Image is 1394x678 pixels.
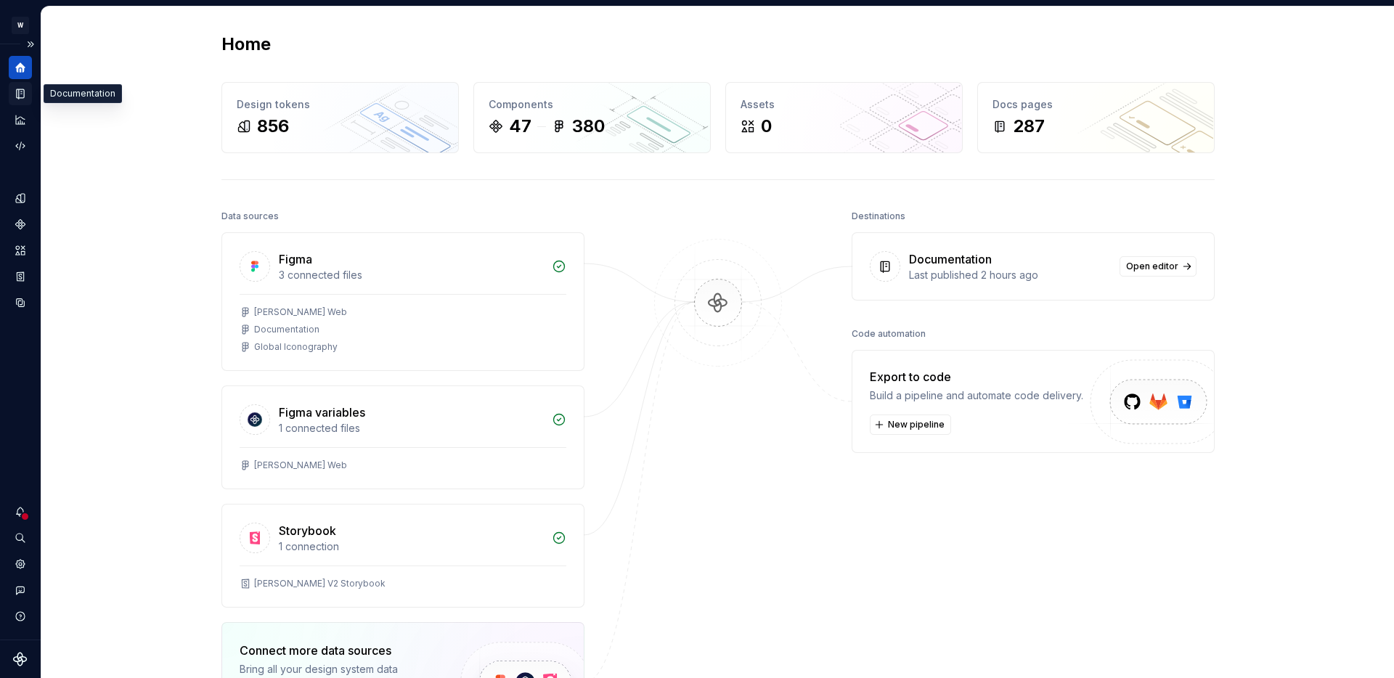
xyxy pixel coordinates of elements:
a: Design tokens856 [221,82,459,153]
button: Search ⌘K [9,526,32,550]
a: Code automation [9,134,32,158]
div: Code automation [852,324,926,344]
a: Figma variables1 connected files[PERSON_NAME] Web [221,385,584,489]
div: 1 connection [279,539,543,554]
div: 47 [509,115,531,138]
div: Build a pipeline and automate code delivery. [870,388,1083,403]
div: Data sources [221,206,279,226]
div: [PERSON_NAME] V2 Storybook [254,578,386,589]
button: Contact support [9,579,32,602]
div: 0 [761,115,772,138]
div: Global Iconography [254,341,338,353]
div: 856 [257,115,289,138]
div: 3 connected files [279,268,543,282]
a: Data sources [9,291,32,314]
div: Docs pages [992,97,1199,112]
a: Home [9,56,32,79]
div: 380 [572,115,605,138]
a: Documentation [9,82,32,105]
svg: Supernova Logo [13,652,28,666]
button: Notifications [9,500,32,523]
a: Settings [9,552,32,576]
a: Assets0 [725,82,963,153]
a: Open editor [1120,256,1197,277]
span: New pipeline [888,419,945,430]
span: Open editor [1126,261,1178,272]
button: New pipeline [870,414,951,435]
div: Last published 2 hours ago [909,268,1111,282]
div: 1 connected files [279,421,543,436]
a: Assets [9,239,32,262]
div: Destinations [852,206,905,226]
a: Figma3 connected files[PERSON_NAME] WebDocumentationGlobal Iconography [221,232,584,371]
div: W [12,17,29,34]
div: 287 [1013,115,1045,138]
a: Docs pages287 [977,82,1215,153]
a: Components47380 [473,82,711,153]
div: Components [489,97,696,112]
div: Documentation [254,324,319,335]
div: Documentation [44,84,122,103]
a: Components [9,213,32,236]
button: Expand sidebar [20,34,41,54]
div: Figma variables [279,404,365,421]
div: Figma [279,250,312,268]
button: W [3,9,38,41]
h2: Home [221,33,271,56]
div: Documentation [909,250,992,268]
div: Connect more data sources [240,642,436,659]
div: Export to code [870,368,1083,385]
div: [PERSON_NAME] Web [254,460,347,471]
a: Design tokens [9,187,32,210]
div: [PERSON_NAME] Web [254,306,347,318]
div: Design tokens [237,97,444,112]
a: Storybook stories [9,265,32,288]
a: Analytics [9,108,32,131]
a: Storybook1 connection[PERSON_NAME] V2 Storybook [221,504,584,608]
div: Storybook [279,522,336,539]
div: Assets [741,97,947,112]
